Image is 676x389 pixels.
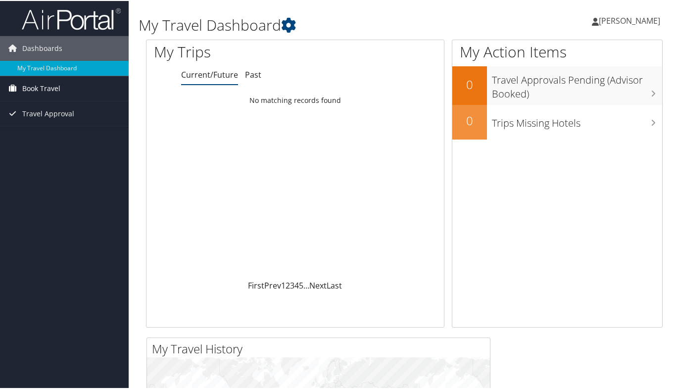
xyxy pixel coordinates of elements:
h1: My Trips [154,41,312,61]
h2: 0 [452,111,487,128]
td: No matching records found [146,91,444,108]
span: [PERSON_NAME] [599,14,660,25]
h3: Trips Missing Hotels [492,110,662,129]
span: Book Travel [22,75,60,100]
h2: My Travel History [152,340,490,356]
a: Prev [264,279,281,290]
a: 0Trips Missing Hotels [452,104,662,139]
h2: 0 [452,75,487,92]
a: Last [327,279,342,290]
h1: My Action Items [452,41,662,61]
a: 1 [281,279,286,290]
span: Dashboards [22,35,62,60]
a: 5 [299,279,303,290]
span: Travel Approval [22,100,74,125]
a: 2 [286,279,290,290]
a: 0Travel Approvals Pending (Advisor Booked) [452,65,662,103]
a: [PERSON_NAME] [592,5,670,35]
span: … [303,279,309,290]
a: Current/Future [181,68,238,79]
a: Past [245,68,261,79]
a: First [248,279,264,290]
a: 3 [290,279,294,290]
h3: Travel Approvals Pending (Advisor Booked) [492,67,662,100]
h1: My Travel Dashboard [139,14,493,35]
img: airportal-logo.png [22,6,121,30]
a: Next [309,279,327,290]
a: 4 [294,279,299,290]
